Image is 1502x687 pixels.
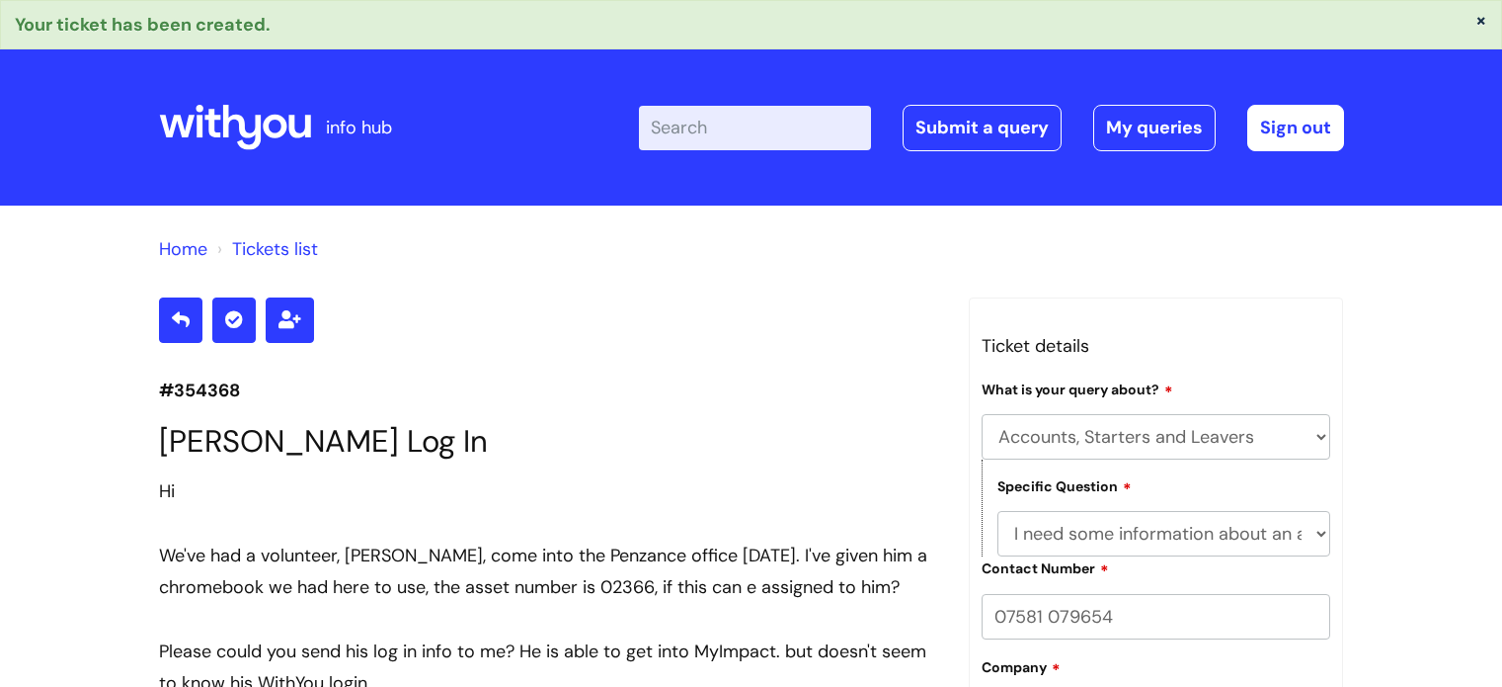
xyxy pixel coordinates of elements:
label: Contact Number [982,558,1109,577]
div: Hi [159,475,939,507]
p: #354368 [159,375,939,406]
p: info hub [326,112,392,143]
h3: Ticket details [982,330,1331,362]
a: Submit a query [903,105,1062,150]
button: × [1475,11,1487,29]
h1: [PERSON_NAME] Log In [159,423,939,460]
a: My queries [1093,105,1216,150]
li: Solution home [159,233,207,265]
a: Home [159,237,207,261]
label: What is your query about? [982,379,1173,398]
label: Company [982,656,1061,676]
a: Tickets list [232,237,318,261]
div: We've had a volunteer, [PERSON_NAME], come into the Penzance office [DATE]. I've given him a chro... [159,540,939,604]
label: Specific Question [997,475,1132,495]
li: Tickets list [212,233,318,265]
a: Sign out [1247,105,1344,150]
input: Search [639,106,871,149]
div: | - [639,105,1344,150]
